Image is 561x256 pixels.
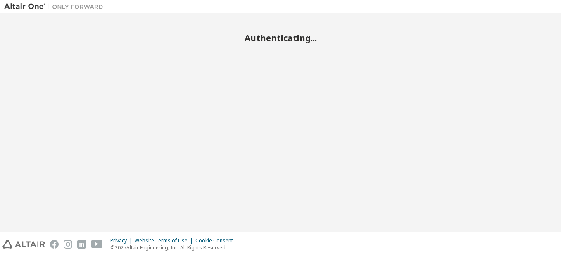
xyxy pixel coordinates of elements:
div: Privacy [110,237,135,244]
img: facebook.svg [50,240,59,249]
img: instagram.svg [64,240,72,249]
img: linkedin.svg [77,240,86,249]
img: altair_logo.svg [2,240,45,249]
img: youtube.svg [91,240,103,249]
h2: Authenticating... [4,33,557,43]
p: © 2025 Altair Engineering, Inc. All Rights Reserved. [110,244,238,251]
img: Altair One [4,2,107,11]
div: Cookie Consent [195,237,238,244]
div: Website Terms of Use [135,237,195,244]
